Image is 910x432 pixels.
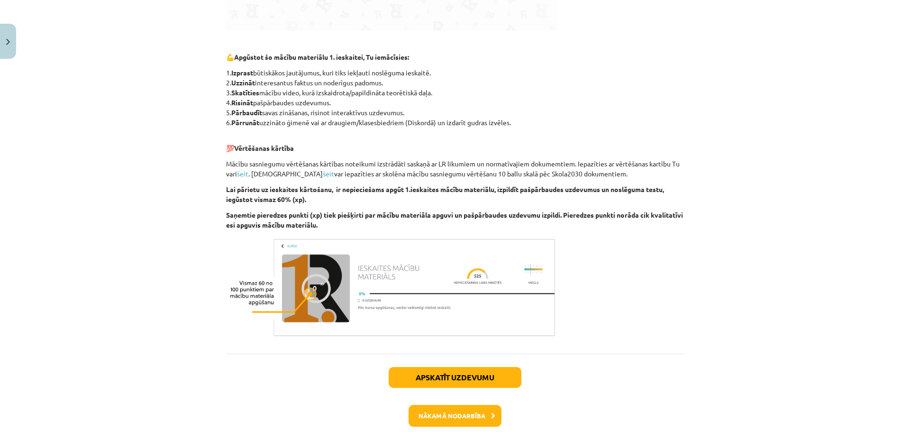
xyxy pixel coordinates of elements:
[226,68,684,128] p: 1. būtiskākos jautājumus, kuri tiks iekļauti noslēguma ieskaitē. 2. interesantus faktus un noderī...
[389,367,521,388] button: Apskatīt uzdevumu
[226,133,684,153] p: 💯
[226,159,684,179] p: Mācību sasniegumu vērtēšanas kārtības noteikumi izstrādāti saskaņā ar LR likumiem un normatīvajie...
[231,78,255,87] b: Uzzināt
[231,68,253,77] b: Izprast
[226,211,683,229] b: Saņemtie pieredzes punkti (xp) tiek piešķirti par mācību materiāla apguvi un pašpārbaudes uzdevum...
[234,53,409,61] b: Apgūstot šo mācību materiālu 1. ieskaitei, Tu iemācīsies:
[226,185,664,203] b: Lai pārietu uz ieskaites kārtošanu, ir nepieciešams apgūt 1.ieskaites mācību materiālu, izpildīt ...
[237,169,248,178] a: šeit
[226,52,684,62] p: 💪
[6,39,10,45] img: icon-close-lesson-0947bae3869378f0d4975bcd49f059093ad1ed9edebbc8119c70593378902aed.svg
[409,405,501,427] button: Nākamā nodarbība
[231,98,253,107] b: Risināt
[231,88,259,97] b: Skatīties
[231,108,262,117] b: Pārbaudīt
[234,144,294,152] b: Vērtēšanas kārtība
[231,118,259,127] b: Pārrunāt
[323,169,334,178] a: šeit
